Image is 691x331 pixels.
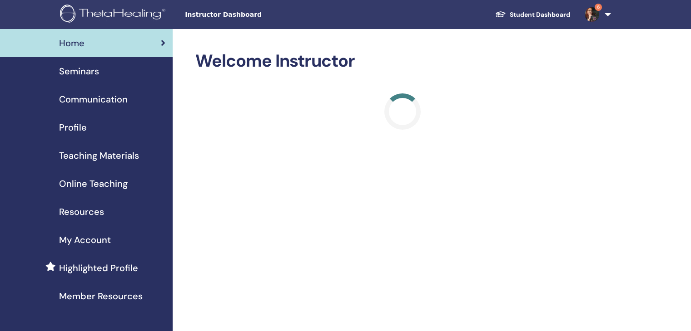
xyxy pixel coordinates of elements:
[59,289,143,303] span: Member Resources
[595,4,602,11] span: 6
[195,51,609,72] h2: Welcome Instructor
[59,121,87,134] span: Profile
[185,10,321,19] span: Instructor Dashboard
[59,205,104,219] span: Resources
[59,36,85,50] span: Home
[59,233,111,247] span: My Account
[60,5,169,25] img: logo.png
[59,92,128,106] span: Communication
[59,149,139,162] span: Teaching Materials
[585,7,599,22] img: default.jpg
[59,177,128,190] span: Online Teaching
[495,10,506,18] img: graduation-cap-white.svg
[488,6,577,23] a: Student Dashboard
[59,64,99,78] span: Seminars
[59,261,138,275] span: Highlighted Profile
